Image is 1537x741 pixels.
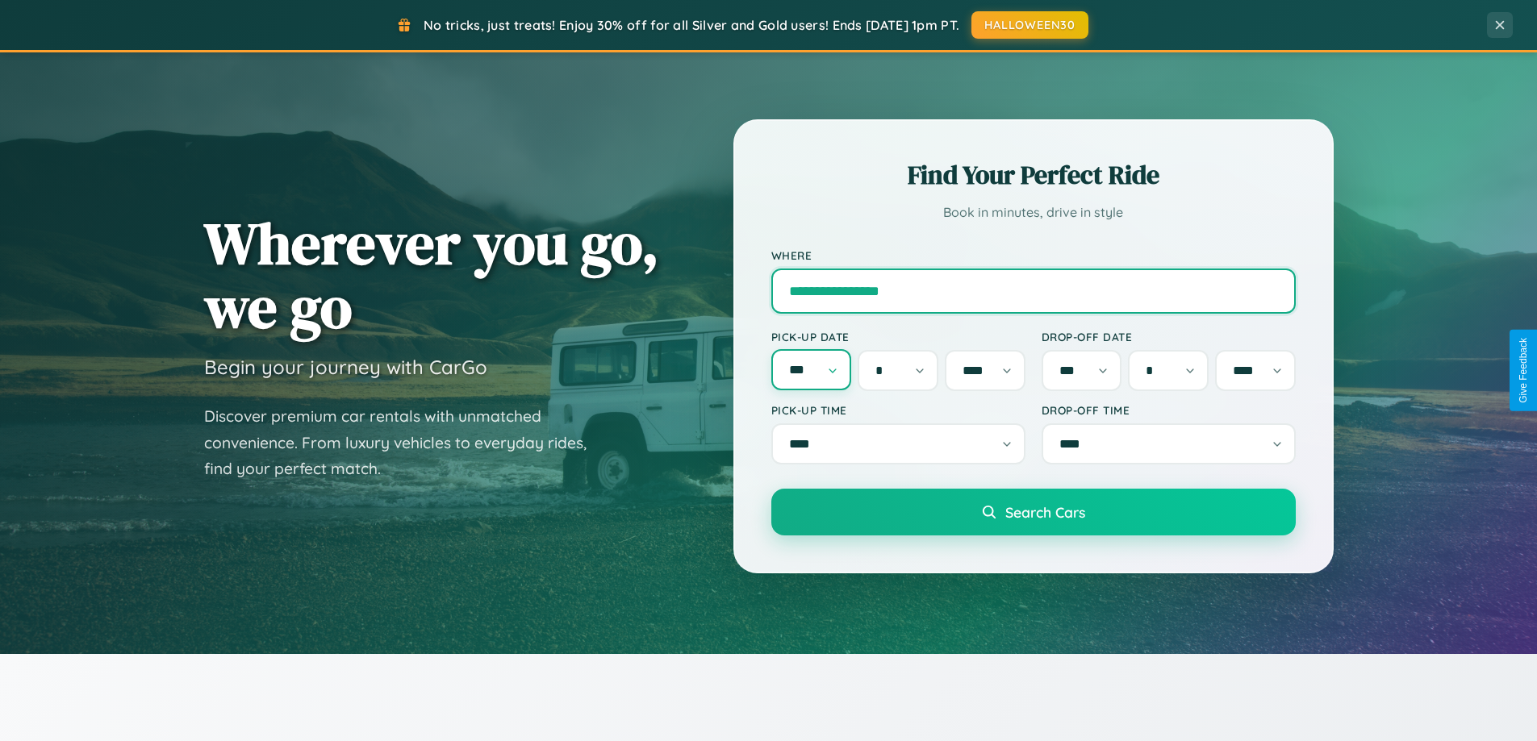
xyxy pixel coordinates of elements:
[771,248,1296,262] label: Where
[1042,403,1296,417] label: Drop-off Time
[204,403,608,482] p: Discover premium car rentals with unmatched convenience. From luxury vehicles to everyday rides, ...
[1042,330,1296,343] label: Drop-off Date
[771,201,1296,224] p: Book in minutes, drive in style
[771,403,1025,417] label: Pick-up Time
[424,17,959,33] span: No tricks, just treats! Enjoy 30% off for all Silver and Gold users! Ends [DATE] 1pm PT.
[971,11,1088,39] button: HALLOWEEN30
[204,355,487,379] h3: Begin your journey with CarGo
[1518,338,1529,403] div: Give Feedback
[771,157,1296,193] h2: Find Your Perfect Ride
[771,489,1296,535] button: Search Cars
[204,211,659,339] h1: Wherever you go, we go
[1005,503,1085,521] span: Search Cars
[771,330,1025,343] label: Pick-up Date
